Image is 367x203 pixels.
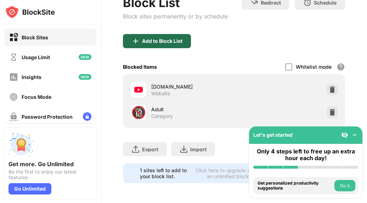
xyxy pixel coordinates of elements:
img: password-protection-off.svg [9,112,18,121]
img: favicons [134,85,143,94]
div: Add to Block List [142,38,182,44]
img: eye-not-visible.svg [341,131,348,139]
div: Password Protection [22,114,73,120]
div: Go Unlimited [9,183,51,194]
div: Insights [22,74,41,80]
img: time-usage-off.svg [9,53,18,62]
div: Block sites permanently or by schedule [123,13,228,20]
div: Be the first to enjoy our latest features [9,169,92,180]
div: Export [142,146,158,152]
div: Whitelist mode [296,64,332,70]
img: new-icon.svg [79,74,91,80]
div: [DOMAIN_NAME] [151,83,234,90]
div: Website [151,90,170,97]
button: Do it [334,180,355,191]
div: Block Sites [22,34,48,40]
img: omni-setup-toggle.svg [351,131,358,139]
div: Category [151,113,173,119]
div: Click here to upgrade and enjoy an unlimited block list. [194,167,271,179]
img: block-on.svg [9,33,18,42]
div: Adult [151,106,234,113]
div: Focus Mode [22,94,51,100]
div: Only 4 steps left to free up an extra hour each day! [253,148,358,162]
img: new-icon.svg [79,54,91,60]
div: Blocked Items [123,64,157,70]
div: 🔞 [131,105,146,120]
div: Get more. Go Unlimited [9,160,92,168]
img: focus-off.svg [9,92,18,101]
img: logo-blocksite.svg [5,5,55,19]
img: push-unlimited.svg [9,132,34,158]
div: Get personalized productivity suggestions [258,181,333,191]
img: insights-off.svg [9,73,18,81]
div: Import [190,146,207,152]
div: Let's get started [253,132,293,138]
img: lock-menu.svg [83,112,91,121]
div: Usage Limit [22,54,50,60]
div: 1 sites left to add to your block list. [140,167,190,179]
